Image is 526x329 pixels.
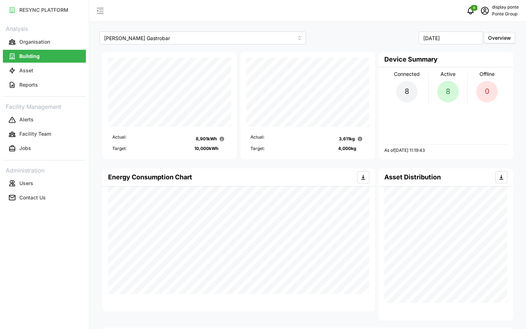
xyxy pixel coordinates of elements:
h4: Device Summary [384,55,438,64]
button: Alerts [3,113,86,126]
p: 4,000 kg [338,145,356,152]
button: Contact Us [3,191,86,204]
p: Facility Management [3,101,86,111]
p: Target: [250,145,265,152]
p: 8 [446,86,450,97]
a: Jobs [3,141,86,156]
p: Ponte Group [492,11,519,18]
p: Actual: [250,134,264,144]
p: Connected [394,70,420,78]
p: 8,901 kWh [196,136,217,142]
p: As of [DATE] 11:19:43 [384,147,425,154]
p: Organisation [19,38,50,45]
a: Alerts [3,113,86,127]
p: Asset [19,67,33,74]
button: Jobs [3,142,86,155]
a: Organisation [3,35,86,49]
p: Analysis [3,23,86,33]
button: Reports [3,78,86,91]
h4: Energy Consumption Chart [108,173,192,182]
button: Organisation [3,35,86,48]
p: Building [19,53,40,60]
a: Contact Us [3,190,86,205]
p: Target: [112,145,127,152]
a: Asset [3,63,86,78]
p: Offline [479,70,495,78]
button: notifications [463,4,478,18]
p: Alerts [19,116,34,123]
button: RESYNC PLATFORM [3,4,86,16]
p: Jobs [19,145,31,152]
p: 0 [485,86,490,97]
p: 8 [405,86,409,97]
h4: Asset Distribution [384,173,441,182]
p: display ponte [492,4,519,11]
a: Facility Team [3,127,86,141]
p: RESYNC PLATFORM [19,6,68,14]
p: Administration [3,165,86,175]
p: Facility Team [19,130,51,137]
input: Select Month [419,32,483,44]
a: Reports [3,78,86,92]
a: Users [3,176,86,190]
span: 0 [473,5,475,10]
a: Building [3,49,86,63]
button: Users [3,177,86,190]
p: Active [440,70,456,78]
p: Actual: [112,134,126,144]
p: 10,000 kWh [194,145,218,152]
button: Asset [3,64,86,77]
p: 3,611 kg [339,136,355,142]
button: Building [3,50,86,63]
a: RESYNC PLATFORM [3,3,86,17]
p: Users [19,180,33,187]
p: Reports [19,81,38,88]
span: Overview [488,35,511,41]
button: Facility Team [3,128,86,141]
button: schedule [478,4,492,18]
p: Contact Us [19,194,46,201]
